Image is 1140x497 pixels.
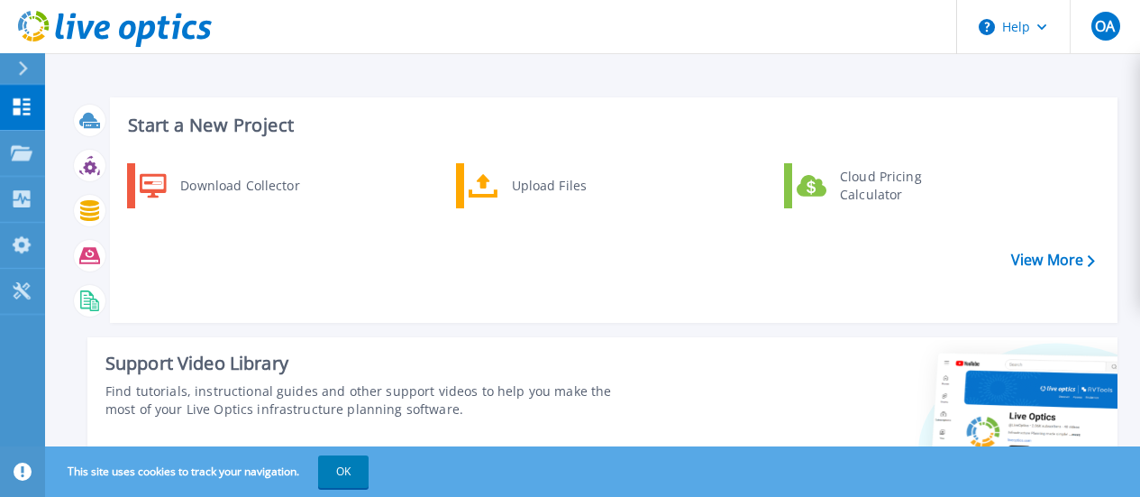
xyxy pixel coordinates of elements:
h3: Start a New Project [128,115,1094,135]
div: Find tutorials, instructional guides and other support videos to help you make the most of your L... [105,382,641,419]
div: Support Video Library [105,352,641,375]
a: Download Collector [127,163,312,208]
span: OA [1095,19,1115,33]
a: View More [1011,252,1095,269]
div: Upload Files [503,168,636,204]
div: Cloud Pricing Calculator [831,168,964,204]
a: Upload Files [456,163,641,208]
div: Download Collector [171,168,307,204]
span: This site uses cookies to track your navigation. [50,456,369,488]
button: OK [318,456,369,488]
a: Cloud Pricing Calculator [784,163,969,208]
